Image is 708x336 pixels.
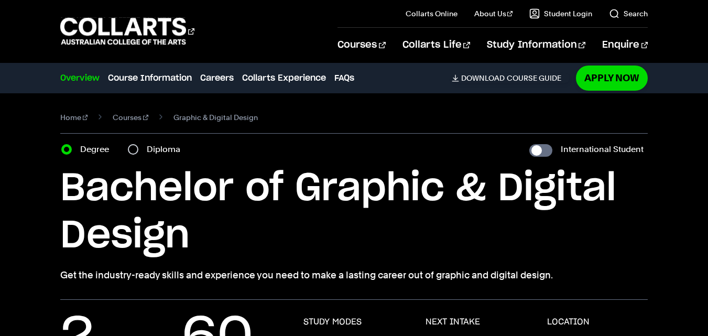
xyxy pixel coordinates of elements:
a: Collarts Experience [242,72,326,84]
a: Collarts Online [406,8,458,19]
a: Collarts Life [402,28,470,62]
p: Get the industry-ready skills and experience you need to make a lasting career out of graphic and... [60,268,648,283]
a: Overview [60,72,100,84]
a: Careers [200,72,234,84]
label: International Student [561,142,644,157]
a: About Us [474,8,513,19]
h3: LOCATION [547,317,590,327]
a: Enquire [602,28,648,62]
h1: Bachelor of Graphic & Digital Design [60,165,648,259]
a: Courses [337,28,385,62]
a: Search [609,8,648,19]
a: FAQs [334,72,354,84]
a: Apply Now [576,66,648,90]
a: Course Information [108,72,192,84]
label: Degree [80,142,115,157]
h3: STUDY MODES [303,317,362,327]
span: Download [461,73,505,83]
span: Graphic & Digital Design [173,110,258,125]
h3: NEXT INTAKE [426,317,480,327]
a: DownloadCourse Guide [452,73,570,83]
div: Go to homepage [60,16,194,46]
a: Courses [113,110,148,125]
a: Home [60,110,88,125]
a: Study Information [487,28,585,62]
label: Diploma [147,142,187,157]
a: Student Login [529,8,592,19]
